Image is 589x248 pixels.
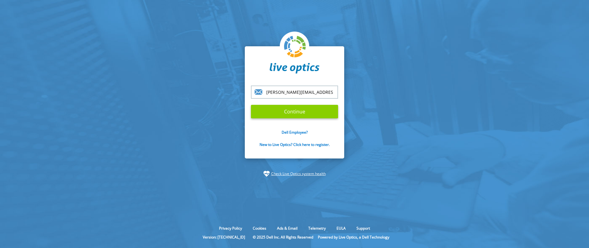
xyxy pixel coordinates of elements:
[251,105,338,118] input: Continue
[304,226,330,231] a: Telemetry
[248,226,271,231] a: Cookies
[332,226,350,231] a: EULA
[272,226,302,231] a: Ads & Email
[250,235,316,240] li: © 2025 Dell Inc. All Rights Reserved
[282,130,308,135] a: Dell Employee?
[200,235,248,240] li: Version: [TECHNICAL_ID]
[270,63,319,74] img: liveoptics-word.svg
[264,171,270,177] img: status-check-icon.svg
[271,171,326,177] a: Check Live Optics system health
[214,226,247,231] a: Privacy Policy
[251,86,338,99] input: email@address.com
[318,235,389,240] li: Powered by Live Optics, a Dell Technology
[284,36,306,58] img: liveoptics-logo.svg
[352,226,375,231] a: Support
[260,142,330,147] a: New to Live Optics? Click here to register.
